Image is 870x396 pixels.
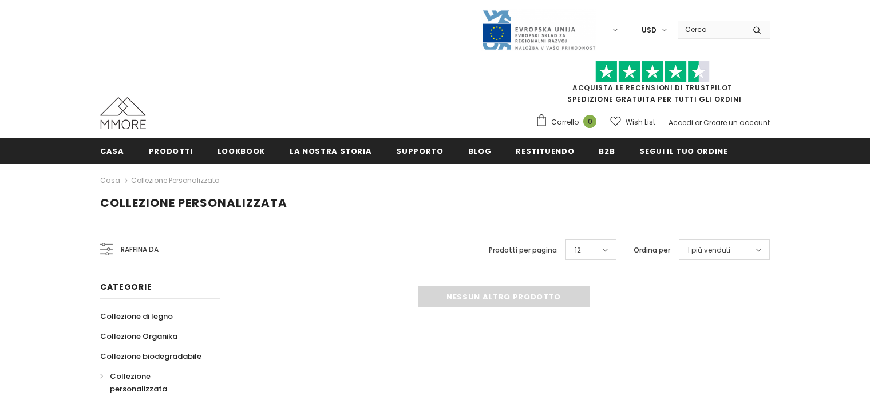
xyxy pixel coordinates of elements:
[481,9,596,51] img: Javni Razpis
[290,138,371,163] a: La nostra storia
[100,138,124,163] a: Casa
[100,346,201,366] a: Collezione biodegradabile
[599,138,615,163] a: B2B
[535,66,770,104] span: SPEDIZIONE GRATUITA PER TUTTI GLI ORDINI
[703,118,770,127] a: Creare un account
[639,138,727,163] a: Segui il tuo ordine
[100,306,173,326] a: Collezione di legno
[678,21,744,38] input: Search Site
[575,245,581,256] span: 12
[583,115,596,128] span: 0
[100,97,146,129] img: Casi MMORE
[535,114,602,131] a: Carrello 0
[599,146,615,157] span: B2B
[468,138,492,163] a: Blog
[131,175,220,185] a: Collezione personalizzata
[290,146,371,157] span: La nostra storia
[551,117,579,128] span: Carrello
[642,25,657,36] span: USD
[100,281,152,293] span: Categorie
[100,311,173,322] span: Collezione di legno
[149,138,193,163] a: Prodotti
[695,118,702,127] span: or
[217,138,265,163] a: Lookbook
[110,371,167,394] span: Collezione personalizzata
[481,25,596,34] a: Javni Razpis
[100,174,120,187] a: Casa
[468,146,492,157] span: Blog
[516,146,574,157] span: Restituendo
[595,61,710,83] img: Fidati di Pilot Stars
[639,146,727,157] span: Segui il tuo ordine
[688,245,730,256] span: I più venduti
[610,112,655,132] a: Wish List
[217,146,265,157] span: Lookbook
[149,146,193,157] span: Prodotti
[396,146,443,157] span: supporto
[516,138,574,163] a: Restituendo
[100,326,177,346] a: Collezione Organika
[572,83,733,93] a: Acquista le recensioni di TrustPilot
[489,245,557,256] label: Prodotti per pagina
[121,243,159,256] span: Raffina da
[100,195,287,211] span: Collezione personalizzata
[100,146,124,157] span: Casa
[634,245,670,256] label: Ordina per
[100,331,177,342] span: Collezione Organika
[626,117,655,128] span: Wish List
[669,118,693,127] a: Accedi
[100,351,201,362] span: Collezione biodegradabile
[396,138,443,163] a: supporto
